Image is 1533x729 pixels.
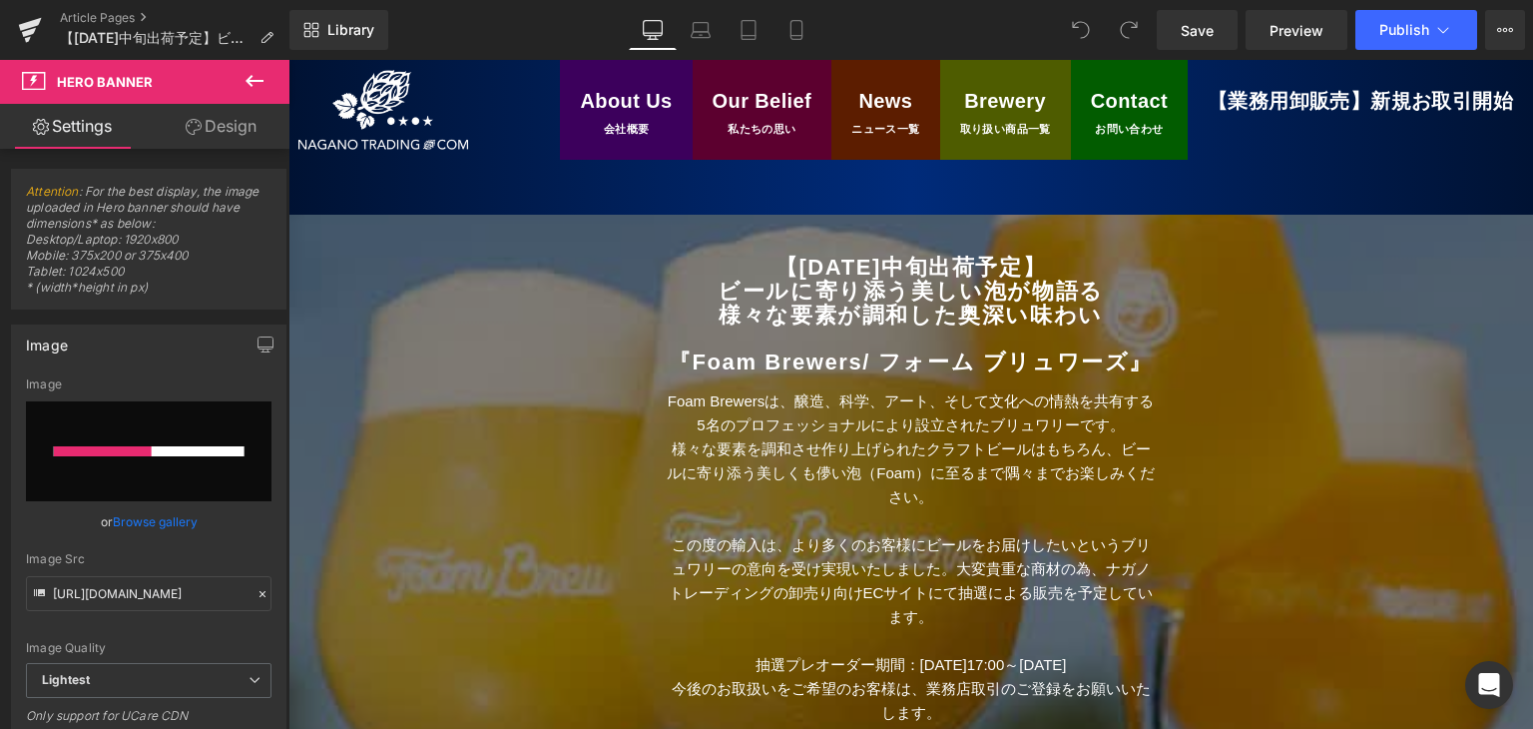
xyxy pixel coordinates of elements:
div: Image [26,326,68,354]
div: Image Src [26,552,271,566]
span: 【[DATE]中旬出荷予定】ビールに寄り添う美しい泡が物語るいくつもの調和『Foam Brewers』 [60,30,252,46]
span: 【業務用卸販売】新規お取引開始 [919,30,1225,53]
b: 様々な要素が調和した奥深い味わい [430,243,814,268]
span: Contact [802,30,879,78]
span: Preview [1270,20,1323,41]
a: Tablet [725,10,772,50]
a: Design [149,104,293,149]
span: : For the best display, the image uploaded in Hero banner should have dimensions* as below: Deskt... [26,184,271,309]
span: Our Belief [424,30,524,78]
div: Open Intercom Messenger [1465,661,1513,709]
a: Article Pages [60,10,289,26]
button: More [1485,10,1525,50]
span: Publish [1379,22,1429,38]
span: News [563,30,631,78]
span: Hero Banner [57,74,153,90]
b: 『Foam Brewers [380,290,574,315]
button: Undo [1061,10,1101,50]
span: Library [327,21,374,39]
a: Browse gallery [113,504,198,539]
a: Attention [26,184,79,199]
a: Laptop [677,10,725,50]
p: Foam Brewersは、醸造、科学、アート、そして文化への情熱を共有する5名のプロフェッショナルにより設立されたブリュワリーです。 [378,330,867,377]
p: 抽選プレオーダー期間：[DATE]17:00～[DATE] [378,593,867,617]
b: 』 [840,290,864,315]
span: About Us [291,30,383,78]
p: 様々な要素を調和させ作り上げられたクラフトビールはもちろん、ビールに寄り添う美しくも儚い泡（Foam）に至るまで隅々までお楽しみください。 [378,377,867,449]
a: New Library [289,10,388,50]
button: Redo [1109,10,1149,50]
a: Desktop [629,10,677,50]
a: Preview [1246,10,1347,50]
div: Image [26,377,271,391]
div: or [26,511,271,532]
input: Link [26,576,271,611]
p: この度の輸入は、より多くのお客様にビールをお届けしたいというブリュワリーの意向を受け実現いたしました。大変貴重な商材の為、ナガノトレーディングの卸売り向けECサイトにて抽選による販売を予定しています。 [378,473,867,569]
b: / フォーム ブリュワーズ [574,290,840,315]
img: 株式会社ナガノトレーディング [10,10,180,89]
div: Image Quality [26,641,271,655]
b: ビールに寄り添う美しい泡が物語る [429,219,815,244]
button: Publish [1355,10,1477,50]
b: 【[DATE]中旬出荷予定】 [487,195,758,220]
span: 今後のお取扱いをご希望のお客様は、業務店取引のご登録をお願いいたします。 [383,620,862,661]
span: Save [1181,20,1214,41]
b: Lightest [42,672,90,687]
span: Brewery [672,30,763,78]
a: Mobile [772,10,820,50]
